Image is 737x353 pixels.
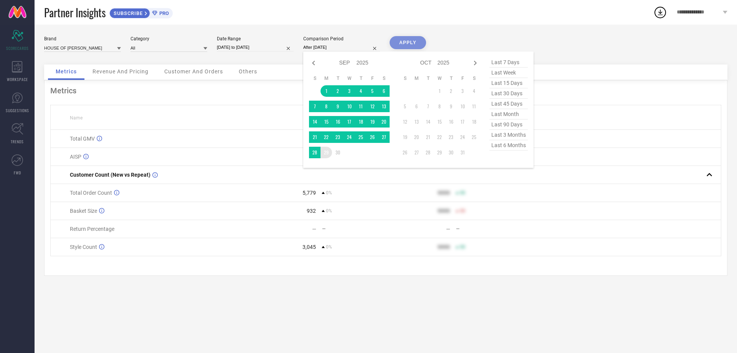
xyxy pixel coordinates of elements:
td: Tue Sep 02 2025 [332,85,344,97]
td: Tue Sep 23 2025 [332,131,344,143]
td: Tue Sep 09 2025 [332,101,344,112]
span: 0% [326,208,332,214]
span: TRENDS [11,139,24,144]
span: Revenue And Pricing [93,68,149,75]
th: Tuesday [422,75,434,81]
div: Previous month [309,58,318,68]
td: Sat Oct 25 2025 [468,131,480,143]
div: Open download list [653,5,667,19]
td: Mon Oct 06 2025 [411,101,422,112]
td: Wed Oct 15 2025 [434,116,445,128]
td: Wed Sep 10 2025 [344,101,355,112]
div: — [322,226,385,232]
td: Fri Oct 31 2025 [457,147,468,158]
td: Sat Sep 20 2025 [378,116,390,128]
th: Thursday [445,75,457,81]
span: Others [239,68,257,75]
th: Sunday [399,75,411,81]
div: — [446,226,450,232]
span: SUBSCRIBE [110,10,145,16]
td: Sat Oct 18 2025 [468,116,480,128]
span: last week [489,68,528,78]
td: Sun Oct 19 2025 [399,131,411,143]
td: Sat Oct 04 2025 [468,85,480,97]
span: 50 [460,208,465,214]
td: Fri Oct 17 2025 [457,116,468,128]
span: Basket Size [70,208,97,214]
th: Friday [367,75,378,81]
span: FWD [14,170,21,176]
td: Sun Sep 28 2025 [309,147,321,158]
td: Thu Sep 25 2025 [355,131,367,143]
td: Mon Sep 15 2025 [321,116,332,128]
td: Fri Oct 03 2025 [457,85,468,97]
td: Fri Sep 05 2025 [367,85,378,97]
div: 932 [307,208,316,214]
div: 9999 [438,190,450,196]
div: Brand [44,36,121,41]
td: Sat Sep 06 2025 [378,85,390,97]
span: 0% [326,190,332,196]
td: Tue Oct 28 2025 [422,147,434,158]
td: Tue Oct 07 2025 [422,101,434,112]
input: Select date range [217,43,294,51]
td: Thu Oct 23 2025 [445,131,457,143]
th: Wednesday [434,75,445,81]
td: Thu Oct 09 2025 [445,101,457,112]
td: Wed Sep 03 2025 [344,85,355,97]
span: last 6 months [489,140,528,151]
span: AISP [70,154,81,160]
td: Fri Oct 10 2025 [457,101,468,112]
span: SUGGESTIONS [6,108,29,113]
span: last 7 days [489,57,528,68]
td: Thu Oct 02 2025 [445,85,457,97]
div: Comparison Period [303,36,380,41]
div: Next month [471,58,480,68]
td: Mon Sep 08 2025 [321,101,332,112]
span: SCORECARDS [6,45,29,51]
td: Thu Sep 04 2025 [355,85,367,97]
input: Select comparison period [303,43,380,51]
span: WORKSPACE [7,76,28,82]
span: Name [70,115,83,121]
div: — [312,226,316,232]
td: Fri Sep 26 2025 [367,131,378,143]
td: Tue Oct 14 2025 [422,116,434,128]
td: Fri Oct 24 2025 [457,131,468,143]
th: Sunday [309,75,321,81]
td: Fri Sep 19 2025 [367,116,378,128]
span: last 30 days [489,88,528,99]
td: Thu Oct 16 2025 [445,116,457,128]
td: Mon Oct 13 2025 [411,116,422,128]
td: Wed Oct 01 2025 [434,85,445,97]
td: Wed Oct 29 2025 [434,147,445,158]
td: Wed Oct 08 2025 [434,101,445,112]
th: Saturday [468,75,480,81]
td: Sat Sep 13 2025 [378,101,390,112]
div: Metrics [50,86,721,95]
a: SUBSCRIBEPRO [109,6,173,18]
span: Style Count [70,244,97,250]
span: Partner Insights [44,5,106,20]
td: Sun Sep 21 2025 [309,131,321,143]
span: Return Percentage [70,226,114,232]
span: Metrics [56,68,77,75]
td: Sun Oct 26 2025 [399,147,411,158]
td: Mon Sep 29 2025 [321,147,332,158]
td: Wed Sep 24 2025 [344,131,355,143]
span: Total GMV [70,136,95,142]
td: Tue Sep 30 2025 [332,147,344,158]
td: Sun Sep 07 2025 [309,101,321,112]
td: Mon Oct 20 2025 [411,131,422,143]
td: Sat Oct 11 2025 [468,101,480,112]
div: Category [131,36,207,41]
span: 50 [460,190,465,196]
th: Monday [321,75,332,81]
span: PRO [157,10,169,16]
span: Customer And Orders [164,68,223,75]
div: 9999 [438,244,450,250]
div: — [456,226,519,232]
td: Sun Sep 14 2025 [309,116,321,128]
th: Monday [411,75,422,81]
td: Wed Sep 17 2025 [344,116,355,128]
